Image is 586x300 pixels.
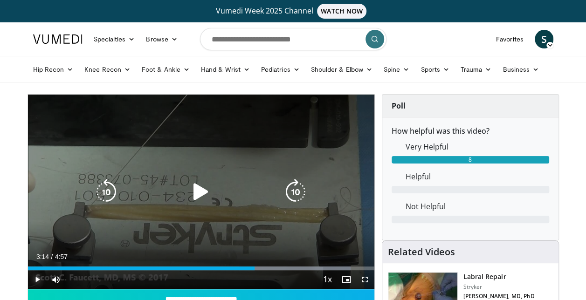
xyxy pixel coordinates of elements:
a: Specialties [88,30,141,48]
a: Vumedi Week 2025 ChannelWATCH NOW [34,4,552,19]
a: Business [497,60,545,79]
p: [PERSON_NAME], MD, PhD [463,293,535,300]
button: Mute [47,270,65,289]
h6: How helpful was this video? [392,127,549,136]
img: VuMedi Logo [33,34,83,44]
a: Knee Recon [79,60,136,79]
dd: Helpful [399,171,556,182]
a: S [535,30,553,48]
button: Play [28,270,47,289]
h4: Related Videos [388,246,455,258]
a: Spine [378,60,415,79]
div: 8 [392,156,549,164]
a: Trauma [455,60,497,79]
dd: Not Helpful [399,201,556,212]
span: 4:57 [55,253,68,260]
a: Shoulder & Elbow [305,60,378,79]
a: Browse [140,30,183,48]
a: Pediatrics [255,60,305,79]
span: WATCH NOW [317,4,366,19]
a: Favorites [490,30,529,48]
a: Hand & Wrist [195,60,255,79]
span: 3:14 [36,253,49,260]
dd: Very Helpful [399,141,556,152]
strong: Poll [392,101,406,111]
button: Fullscreen [356,270,374,289]
a: Sports [415,60,455,79]
a: Foot & Ankle [136,60,195,79]
button: Playback Rate [318,270,337,289]
h3: Labral Repair [463,272,535,281]
input: Search topics, interventions [200,28,386,50]
video-js: Video Player [28,95,374,289]
p: Stryker [463,283,535,291]
a: Hip Recon [28,60,79,79]
span: / [51,253,53,260]
div: Progress Bar [28,266,374,270]
button: Enable picture-in-picture mode [337,270,356,289]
